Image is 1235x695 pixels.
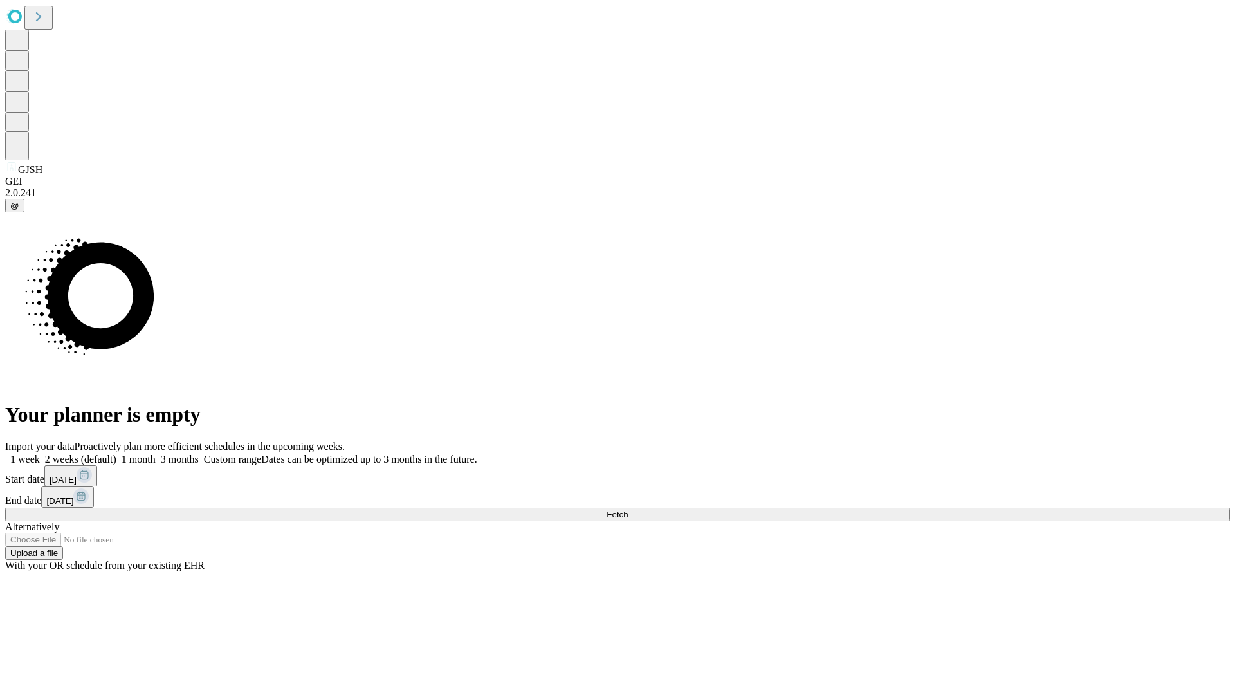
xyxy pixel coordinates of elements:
span: [DATE] [50,475,77,485]
span: 1 month [122,454,156,465]
button: Fetch [5,508,1230,521]
span: Import your data [5,441,75,452]
span: GJSH [18,164,42,175]
span: With your OR schedule from your existing EHR [5,560,205,571]
div: End date [5,486,1230,508]
button: @ [5,199,24,212]
div: Start date [5,465,1230,486]
span: Custom range [204,454,261,465]
span: @ [10,201,19,210]
div: GEI [5,176,1230,187]
span: [DATE] [46,496,73,506]
span: Proactively plan more efficient schedules in the upcoming weeks. [75,441,345,452]
span: 3 months [161,454,199,465]
button: [DATE] [41,486,94,508]
span: Alternatively [5,521,59,532]
span: 2 weeks (default) [45,454,116,465]
button: Upload a file [5,546,63,560]
div: 2.0.241 [5,187,1230,199]
h1: Your planner is empty [5,403,1230,427]
span: Dates can be optimized up to 3 months in the future. [261,454,477,465]
span: Fetch [607,510,628,519]
button: [DATE] [44,465,97,486]
span: 1 week [10,454,40,465]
